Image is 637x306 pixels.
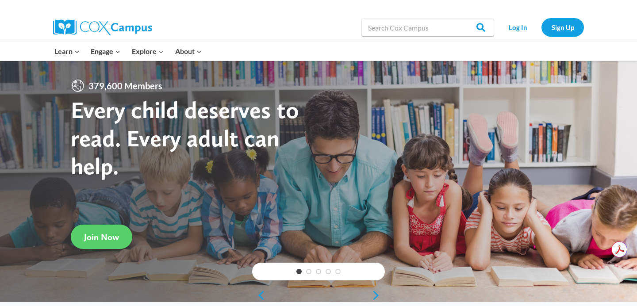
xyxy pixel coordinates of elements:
span: Engage [91,46,120,57]
strong: Every child deserves to read. Every adult can help. [71,96,299,180]
span: About [175,46,202,57]
span: 379,600 Members [85,79,166,93]
a: Sign Up [541,18,584,36]
div: content slider buttons [252,287,385,304]
img: Cox Campus [53,19,152,35]
a: 5 [335,269,341,274]
a: 2 [306,269,311,274]
a: Join Now [71,225,132,249]
span: Learn [54,46,80,57]
a: 4 [326,269,331,274]
a: Log In [499,18,537,36]
nav: Primary Navigation [49,42,207,61]
a: next [372,290,385,301]
span: Explore [132,46,164,57]
a: 1 [296,269,302,274]
a: 3 [316,269,321,274]
input: Search Cox Campus [361,19,494,36]
a: previous [252,290,265,301]
nav: Secondary Navigation [499,18,584,36]
span: Join Now [84,232,119,242]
